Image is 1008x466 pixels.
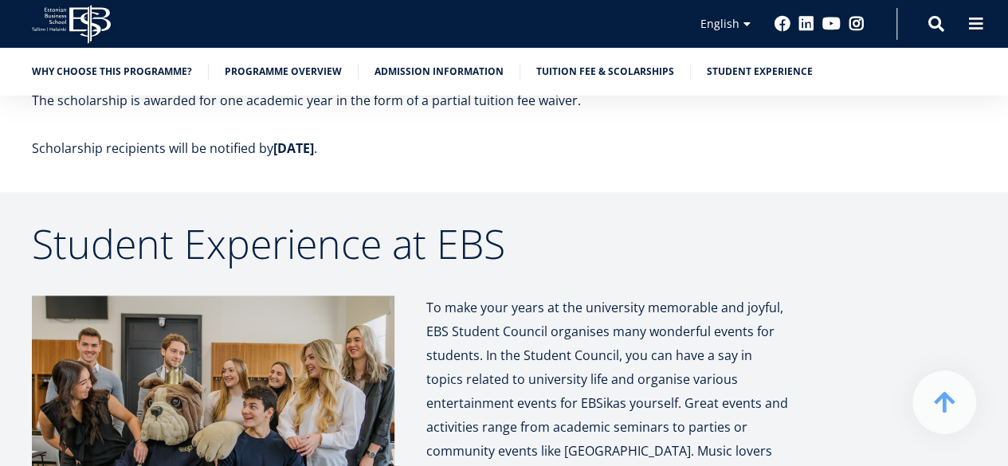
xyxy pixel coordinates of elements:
[341,1,390,15] span: Last name
[18,242,198,256] span: International Business Administration
[32,88,789,112] p: The scholarship is awarded for one academic year in the form of a partial tuition fee waiver.
[375,64,504,80] a: Admission information
[18,221,150,236] span: Impactful Entrepreneurship
[225,64,342,80] a: Programme overview
[707,64,813,80] a: Student experience
[822,16,841,32] a: Youtube
[849,16,865,32] a: Instagram
[4,284,14,295] input: Entrepreneurship and Business Administration (session-based studies in [GEOGRAPHIC_DATA])
[18,284,467,298] span: Entrepreneurship and Business Administration (session-based studies in [GEOGRAPHIC_DATA])
[4,243,14,253] input: International Business Administration
[775,16,790,32] a: Facebook
[32,64,192,80] a: Why choose this programme?
[536,64,674,80] a: Tuition fee & Scolarships
[32,136,789,160] p: Scholarship recipients will be notified by .
[18,263,439,277] span: Entrepreneurship and Business Administration (daytime studies in [GEOGRAPHIC_DATA])
[273,139,314,157] strong: [DATE]
[4,222,14,233] input: Impactful Entrepreneurship
[32,224,789,264] h2: Student Experience at EBS
[798,16,814,32] a: Linkedin
[4,264,14,274] input: Entrepreneurship and Business Administration (daytime studies in [GEOGRAPHIC_DATA])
